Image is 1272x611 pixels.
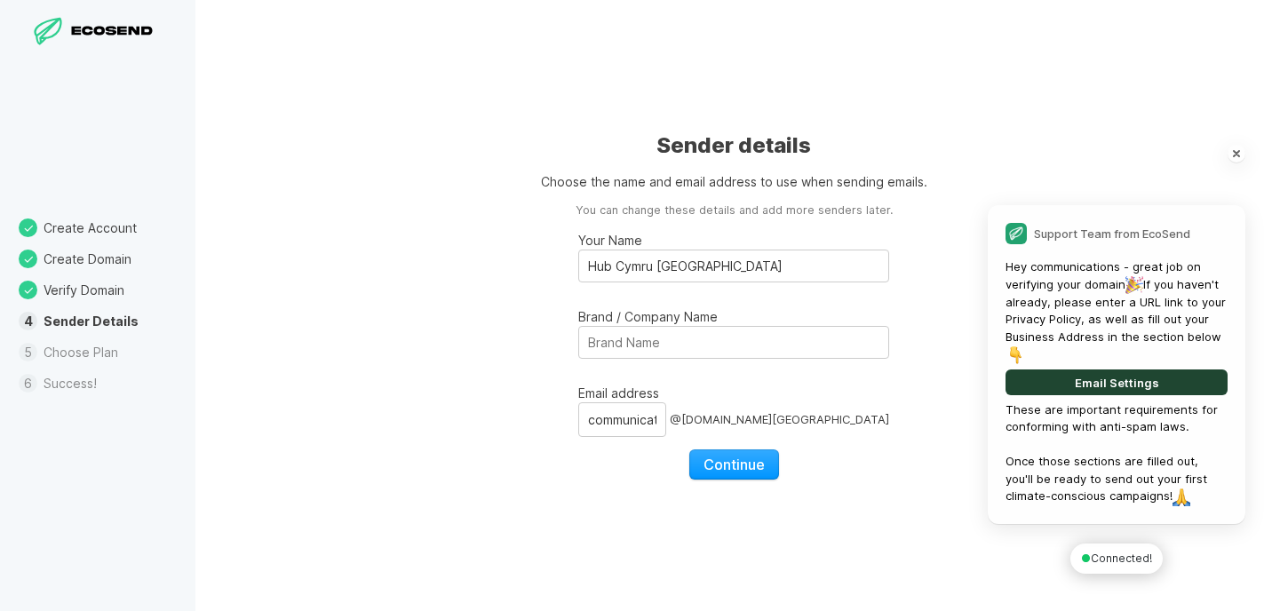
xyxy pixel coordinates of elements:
[1006,223,1027,244] img: 2ad25431f36cffdb2504f0c887b2bad567a42bc9a9701180c74b89abe4788e7b
[670,402,889,436] div: @ [DOMAIN_NAME][GEOGRAPHIC_DATA]
[578,326,889,359] input: Brand / Company Name
[1006,370,1228,396] a: Email Settings
[1228,145,1245,163] button: Dismiss
[1006,346,1023,364] img: :point_down:
[578,402,666,436] input: Email address@[DOMAIN_NAME][GEOGRAPHIC_DATA]
[1173,488,1190,506] img: :pray:
[578,250,889,282] input: Your Name
[1125,276,1143,294] img: :tada:
[689,449,779,480] button: Continue
[1034,226,1190,241] strong: Support Team from EcoSend
[578,307,889,326] p: Brand / Company Name
[578,231,889,250] p: Your Name
[576,202,893,219] aside: You can change these details and add more senders later.
[578,384,889,402] p: Email address
[1006,258,1228,506] span: Hey communications - great job on verifying your domain If you haven't already, please enter a UR...
[541,172,927,191] p: Choose the name and email address to use when sending emails.
[656,131,811,160] h1: Sender details
[704,456,765,473] span: Continue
